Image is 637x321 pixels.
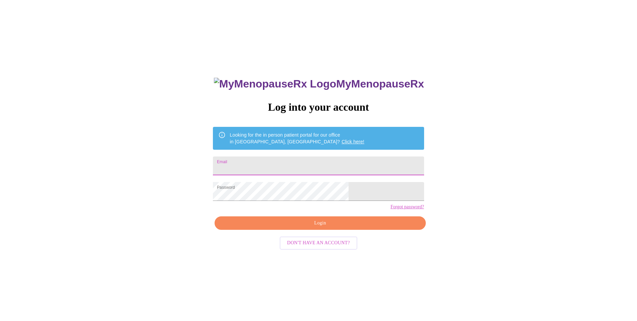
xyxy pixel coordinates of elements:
a: Forgot password? [391,204,424,210]
button: Login [215,216,425,230]
button: Don't have an account? [280,237,357,250]
h3: Log into your account [213,101,424,113]
h3: MyMenopauseRx [214,78,424,90]
a: Don't have an account? [278,240,359,245]
div: Looking for the in person patient portal for our office in [GEOGRAPHIC_DATA], [GEOGRAPHIC_DATA]? [230,129,364,148]
a: Click here! [342,139,364,144]
span: Don't have an account? [287,239,350,247]
img: MyMenopauseRx Logo [214,78,336,90]
span: Login [222,219,418,227]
